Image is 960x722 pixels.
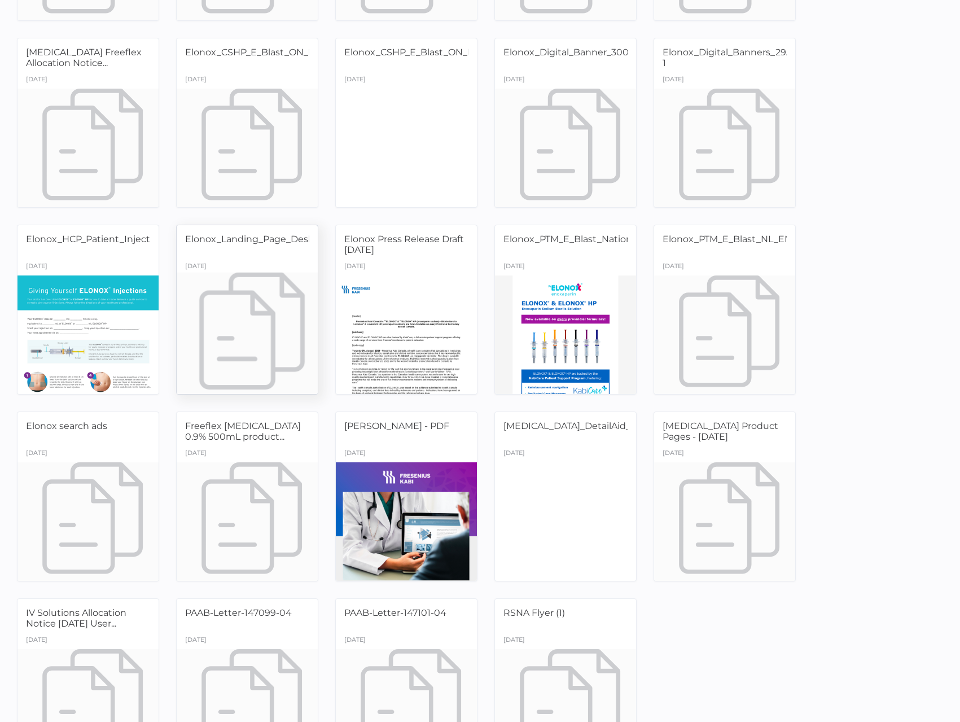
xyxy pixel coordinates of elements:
[503,421,727,431] span: [MEDICAL_DATA]_DetailAid_7x10_EN_[DATE]_MLR
[26,421,107,431] span: Elonox search ads
[503,259,525,275] div: [DATE]
[185,607,292,618] span: PAAB-Letter-147099-04
[26,446,47,462] div: [DATE]
[185,633,207,649] div: [DATE]
[503,446,525,462] div: [DATE]
[344,259,366,275] div: [DATE]
[503,72,525,89] div: [DATE]
[185,47,398,58] span: Elonox_CSHP_E_Blast_ON_MB_EN_06Sept24_1
[344,446,366,462] div: [DATE]
[344,421,449,431] span: [PERSON_NAME] - PDF
[185,446,207,462] div: [DATE]
[663,72,684,89] div: [DATE]
[663,47,819,68] span: Elonox_Digital_Banners_29Aug24-1
[26,633,47,649] div: [DATE]
[344,234,464,255] span: Elonox Press Release Draft [DATE]
[26,47,142,68] span: [MEDICAL_DATA] Freeflex Allocation Notice...
[344,607,446,618] span: PAAB-Letter-147101-04
[503,633,525,649] div: [DATE]
[344,72,366,89] div: [DATE]
[185,259,207,275] div: [DATE]
[503,607,565,618] span: RSNA Flyer (1)
[26,72,47,89] div: [DATE]
[26,607,126,629] span: IV Solutions Allocation Notice [DATE] User...
[663,421,778,442] span: [MEDICAL_DATA] Product Pages - [DATE]
[26,259,47,275] div: [DATE]
[663,446,684,462] div: [DATE]
[503,47,695,58] span: Elonox_Digital_Banner_300x250_[DATE]_2
[663,259,684,275] div: [DATE]
[663,234,807,244] span: Elonox_PTM_E_Blast_NL_EN_2...
[344,47,558,58] span: Elonox_CSHP_E_Blast_ON_MB_EN_06Sept24_1
[185,72,207,89] div: [DATE]
[185,421,301,442] span: Freeflex [MEDICAL_DATA] 0.9% 500mL product...
[26,234,261,244] span: Elonox_HCP_Patient_Injection_Tearoff_10x14_EN_8...
[344,633,366,649] div: [DATE]
[185,234,374,244] span: Elonox_Landing_Page_Desktop_[DATE]_3
[503,234,717,244] span: Elonox_PTM_E_Blast_Nationwide_EN_[DATE]_2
